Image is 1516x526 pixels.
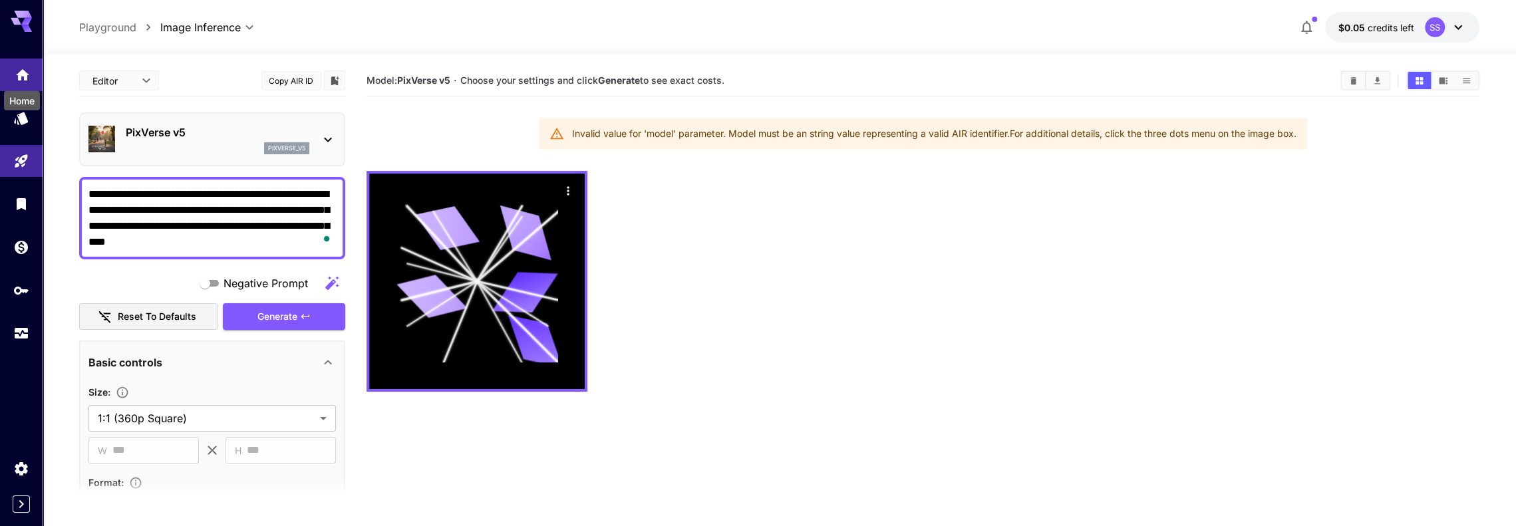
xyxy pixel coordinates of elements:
[1338,21,1414,35] div: $0.05
[79,303,218,330] button: Reset to defaults
[1406,70,1479,90] div: Show images in grid viewShow images in video viewShow images in list view
[454,72,457,88] p: ·
[98,443,107,458] span: W
[1455,72,1478,89] button: Show images in list view
[15,63,31,79] div: Home
[126,124,309,140] p: PixVerse v5
[79,19,160,35] nav: breadcrumb
[268,144,305,153] p: pixverse_v5
[13,282,29,299] div: API Keys
[1340,70,1390,90] div: Clear ImagesDownload All
[598,74,640,86] b: Generate
[88,354,162,370] p: Basic controls
[88,477,124,488] span: Format :
[79,19,136,35] a: Playground
[1368,22,1414,33] span: credits left
[88,119,336,160] div: PixVerse v5pixverse_v5
[88,346,336,378] div: Basic controls
[460,74,724,86] span: Choose your settings and click to see exact costs.
[124,476,148,489] button: Choose the file format for the output image.
[13,196,29,212] div: Library
[13,239,29,255] div: Wallet
[1342,72,1365,89] button: Clear Images
[13,153,29,170] div: Playground
[88,386,110,398] span: Size :
[261,71,321,90] button: Copy AIR ID
[235,443,241,458] span: H
[1425,17,1445,37] div: SS
[13,460,29,477] div: Settings
[1366,72,1389,89] button: Download All
[110,386,134,399] button: Adjust the dimensions of the generated image by specifying its width and height in pixels, or sel...
[329,72,341,88] button: Add to library
[1408,72,1431,89] button: Show images in grid view
[98,410,315,426] span: 1:1 (360p Square)
[88,186,336,250] textarea: To enrich screen reader interactions, please activate Accessibility in Grammarly extension settings
[1432,72,1455,89] button: Show images in video view
[160,19,241,35] span: Image Inference
[257,309,297,325] span: Generate
[397,74,450,86] b: PixVerse v5
[13,110,29,126] div: Models
[4,91,40,110] div: Home
[1338,22,1368,33] span: $0.05
[1325,12,1479,43] button: $0.05SS
[367,74,450,86] span: Model:
[572,122,1296,146] div: Invalid value for 'model' parameter. Model must be an string value representing a valid AIR ident...
[223,303,345,330] button: Generate
[13,495,30,513] button: Expand sidebar
[558,180,578,200] div: Actions
[224,275,308,291] span: Negative Prompt
[13,325,29,342] div: Usage
[92,74,134,88] span: Editor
